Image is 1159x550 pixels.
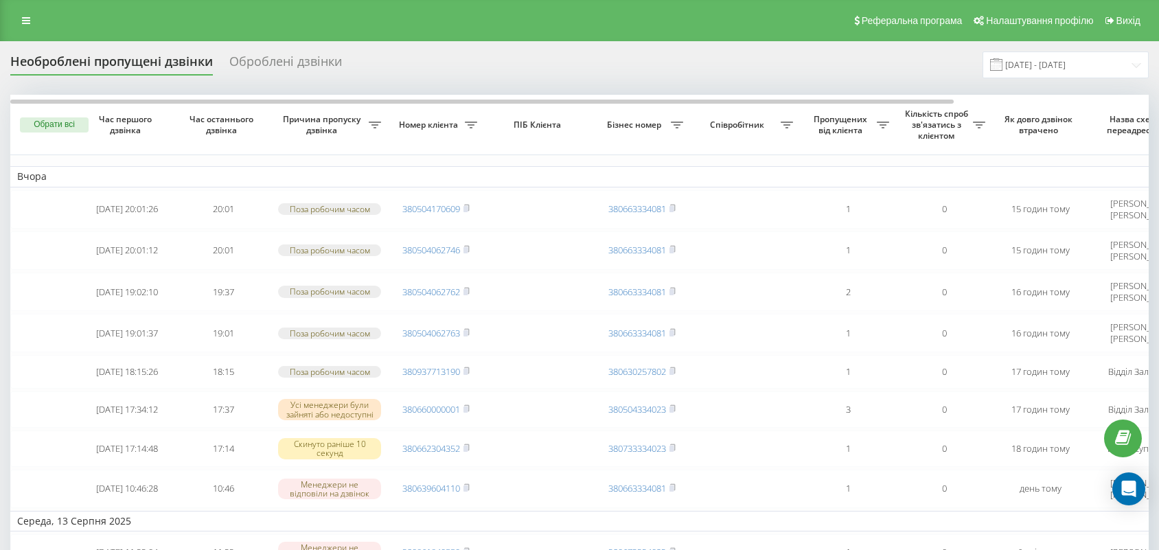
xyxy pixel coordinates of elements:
[79,273,175,311] td: [DATE] 19:02:10
[175,431,271,467] td: 17:14
[800,391,896,428] td: 3
[800,355,896,389] td: 1
[992,273,1088,311] td: 16 годин тому
[175,391,271,428] td: 17:37
[175,273,271,311] td: 19:37
[278,114,369,135] span: Причина пропуску дзвінка
[608,203,666,215] a: 380663334081
[79,355,175,389] td: [DATE] 18:15:26
[402,286,460,298] a: 380504062762
[800,431,896,467] td: 1
[608,403,666,415] a: 380504334023
[79,470,175,508] td: [DATE] 10:46:28
[862,15,963,26] span: Реферальна програма
[278,286,381,297] div: Поза робочим часом
[800,470,896,508] td: 1
[278,328,381,339] div: Поза робочим часом
[79,391,175,428] td: [DATE] 17:34:12
[800,314,896,352] td: 1
[896,391,992,428] td: 0
[278,399,381,420] div: Усі менеджери були зайняті або недоступні
[992,391,1088,428] td: 17 годин тому
[1003,114,1077,135] span: Як довго дзвінок втрачено
[896,431,992,467] td: 0
[807,114,877,135] span: Пропущених від клієнта
[175,355,271,389] td: 18:15
[278,244,381,256] div: Поза робочим часом
[608,442,666,455] a: 380733334023
[175,231,271,270] td: 20:01
[896,314,992,352] td: 0
[175,190,271,229] td: 20:01
[278,438,381,459] div: Скинуто раніше 10 секунд
[992,190,1088,229] td: 15 годин тому
[992,470,1088,508] td: день тому
[79,314,175,352] td: [DATE] 19:01:37
[402,403,460,415] a: 380660000001
[278,203,381,215] div: Поза робочим часом
[608,482,666,494] a: 380663334081
[79,190,175,229] td: [DATE] 20:01:26
[1116,15,1140,26] span: Вихід
[229,54,342,76] div: Оброблені дзвінки
[697,119,781,130] span: Співробітник
[90,114,164,135] span: Час першого дзвінка
[992,431,1088,467] td: 18 годин тому
[896,190,992,229] td: 0
[896,231,992,270] td: 0
[608,365,666,378] a: 380630257802
[986,15,1093,26] span: Налаштування профілю
[395,119,465,130] span: Номер клієнта
[402,327,460,339] a: 380504062763
[402,244,460,256] a: 380504062746
[896,273,992,311] td: 0
[496,119,582,130] span: ПІБ Клієнта
[186,114,260,135] span: Час останнього дзвінка
[800,190,896,229] td: 1
[175,314,271,352] td: 19:01
[402,365,460,378] a: 380937713190
[20,117,89,133] button: Обрати всі
[601,119,671,130] span: Бізнес номер
[992,231,1088,270] td: 15 годин тому
[278,479,381,499] div: Менеджери не відповіли на дзвінок
[402,203,460,215] a: 380504170609
[992,355,1088,389] td: 17 годин тому
[992,314,1088,352] td: 16 годин тому
[1112,472,1145,505] div: Open Intercom Messenger
[896,355,992,389] td: 0
[800,273,896,311] td: 2
[903,108,973,141] span: Кількість спроб зв'язатись з клієнтом
[175,470,271,508] td: 10:46
[402,442,460,455] a: 380662304352
[800,231,896,270] td: 1
[79,431,175,467] td: [DATE] 17:14:48
[608,327,666,339] a: 380663334081
[402,482,460,494] a: 380639604110
[278,366,381,378] div: Поза робочим часом
[10,54,213,76] div: Необроблені пропущені дзвінки
[896,470,992,508] td: 0
[608,286,666,298] a: 380663334081
[79,231,175,270] td: [DATE] 20:01:12
[608,244,666,256] a: 380663334081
